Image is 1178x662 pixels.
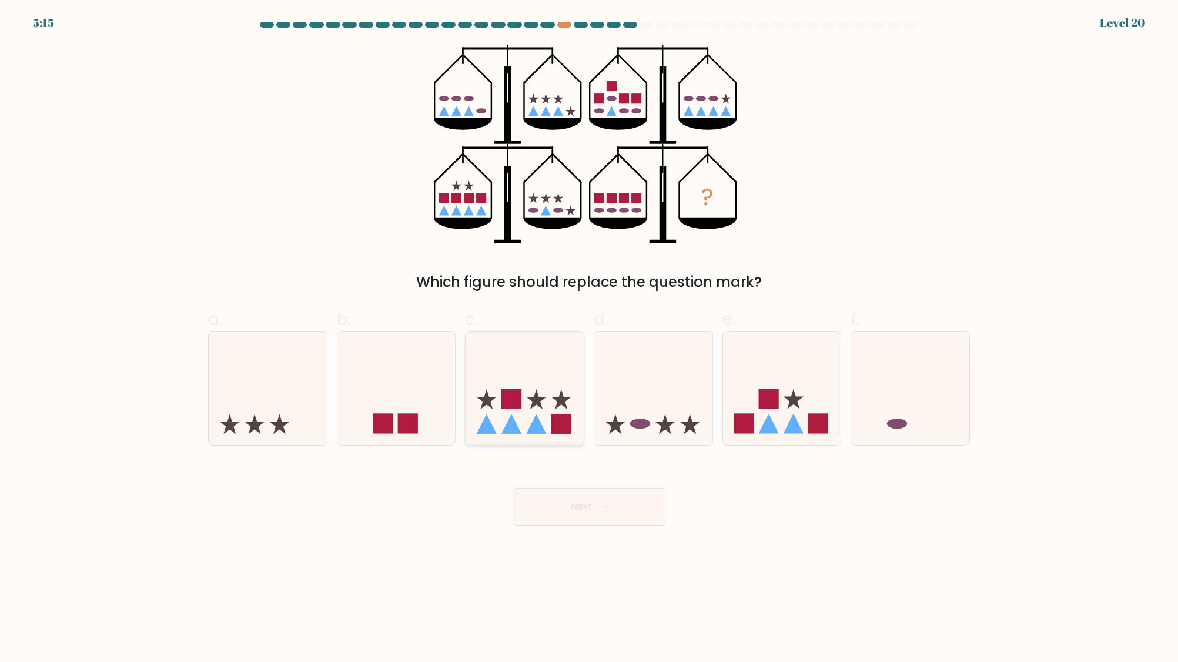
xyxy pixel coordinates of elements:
span: d. [594,307,608,330]
span: c. [465,307,478,330]
span: f. [851,307,859,330]
span: a. [208,307,222,330]
span: b. [337,307,351,330]
div: Level 20 [1100,14,1145,32]
div: Which figure should replace the question mark? [215,272,963,293]
span: e. [722,307,735,330]
tspan: ? [701,180,714,213]
div: 5:15 [33,14,54,32]
button: Next [513,488,665,526]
